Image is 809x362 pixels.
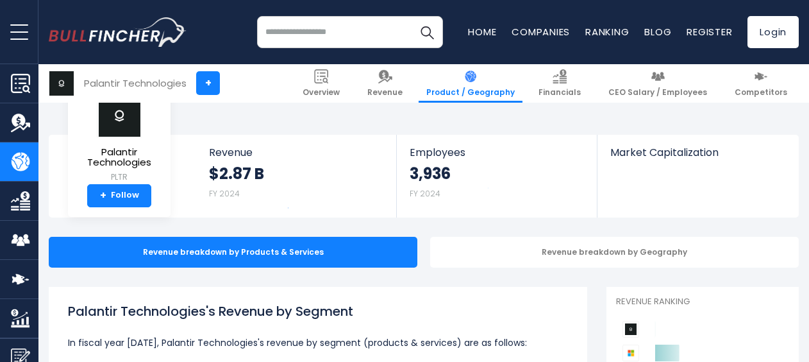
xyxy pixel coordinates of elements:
[397,135,596,218] a: Employees 3,936 FY 2024
[100,190,106,202] strong: +
[622,345,639,361] img: Microsoft Corporation competitors logo
[430,237,799,268] div: Revenue breakdown by Geography
[687,25,732,39] a: Register
[196,135,397,218] a: Revenue $2.87 B FY 2024
[426,87,515,98] span: Product / Geography
[410,146,583,159] span: Employees
[78,147,160,168] span: Palantir Technologies
[597,135,797,180] a: Market Capitalization
[410,164,451,184] strong: 3,936
[727,64,795,103] a: Competitors
[367,87,403,98] span: Revenue
[644,25,671,39] a: Blog
[538,87,581,98] span: Financials
[209,164,264,184] strong: $2.87 B
[585,25,629,39] a: Ranking
[512,25,570,39] a: Companies
[411,16,443,48] button: Search
[209,188,240,199] small: FY 2024
[84,76,187,90] div: Palantir Technologies
[78,94,161,184] a: Palantir Technologies PLTR
[97,94,142,137] img: PLTR logo
[78,171,160,183] small: PLTR
[68,302,568,321] h1: Palantir Technologies's Revenue by Segment
[616,297,789,307] p: Revenue Ranking
[601,64,715,103] a: CEO Salary / Employees
[468,25,496,39] a: Home
[735,87,787,98] span: Competitors
[49,17,187,47] a: Go to homepage
[419,64,522,103] a: Product / Geography
[747,16,799,48] a: Login
[196,71,220,95] a: +
[610,146,785,159] span: Market Capitalization
[87,184,151,207] a: +Follow
[608,87,707,98] span: CEO Salary / Employees
[49,71,74,96] img: PLTR logo
[209,146,384,159] span: Revenue
[622,321,639,338] img: Palantir Technologies competitors logo
[410,188,440,199] small: FY 2024
[295,64,347,103] a: Overview
[68,335,568,350] p: In fiscal year [DATE], Palantir Technologies's revenue by segment (products & services) are as fo...
[531,64,588,103] a: Financials
[49,237,417,268] div: Revenue breakdown by Products & Services
[360,64,410,103] a: Revenue
[303,87,340,98] span: Overview
[49,17,187,47] img: bullfincher logo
